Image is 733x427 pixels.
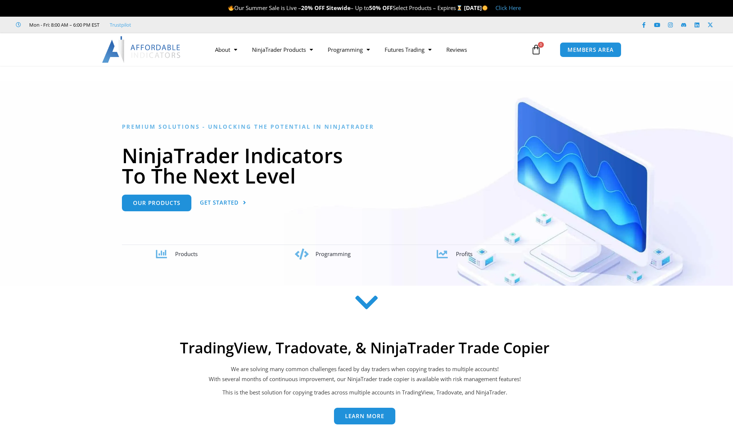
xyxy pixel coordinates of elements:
span: MEMBERS AREA [567,47,614,53]
img: LogoAI | Affordable Indicators – NinjaTrader [102,36,181,63]
a: Our Products [122,195,191,211]
p: This is the best solution for copying trades across multiple accounts in TradingView, Tradovate, ... [128,387,601,398]
span: Learn more [345,413,384,419]
span: Our Products [133,200,180,206]
h1: NinjaTrader Indicators To The Next Level [122,145,611,186]
span: Get Started [200,200,239,205]
p: We are solving many common challenges faced by day traders when copying trades to multiple accoun... [128,364,601,385]
img: 🔥 [228,5,234,11]
strong: 50% OFF [369,4,393,11]
a: Trustpilot [110,20,131,29]
a: About [208,41,245,58]
a: Programming [320,41,377,58]
strong: 20% OFF [301,4,325,11]
a: NinjaTrader Products [245,41,320,58]
img: 🌞 [482,5,488,11]
nav: Menu [208,41,529,58]
a: Reviews [439,41,474,58]
h6: Premium Solutions - Unlocking the Potential in NinjaTrader [122,123,611,130]
a: Get Started [200,195,246,211]
span: Profits [456,250,473,258]
a: Futures Trading [377,41,439,58]
a: Learn more [334,408,395,424]
span: Our Summer Sale is Live – – Up to Select Products – Expires [228,4,464,11]
span: Products [175,250,198,258]
h2: TradingView, Tradovate, & NinjaTrader Trade Copier [128,339,601,357]
span: Programming [316,250,351,258]
a: 0 [520,39,552,60]
img: ⌛ [457,5,462,11]
strong: Sitewide [326,4,351,11]
strong: [DATE] [464,4,488,11]
a: MEMBERS AREA [560,42,621,57]
span: Mon - Fri: 8:00 AM – 6:00 PM EST [27,20,99,29]
a: Click Here [495,4,521,11]
span: 0 [538,42,544,48]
